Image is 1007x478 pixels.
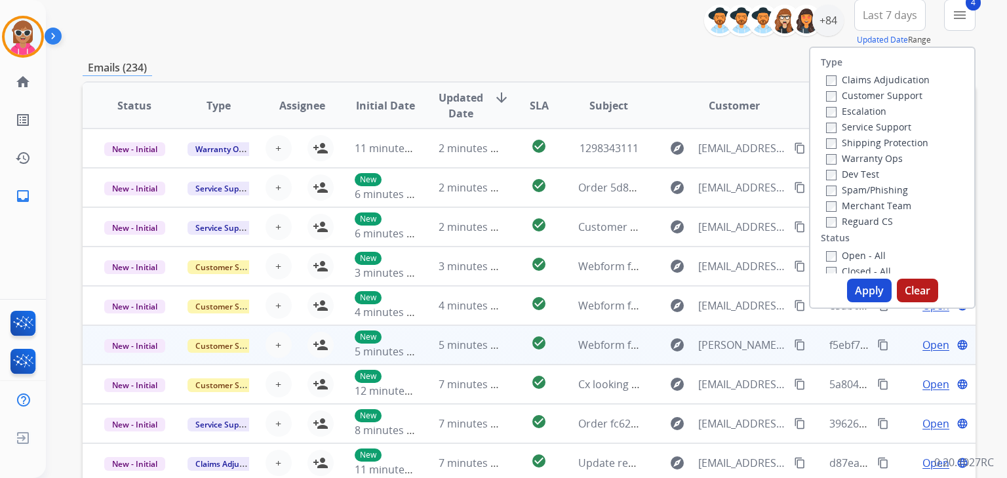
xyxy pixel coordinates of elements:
[531,256,547,272] mat-icon: check_circle
[826,249,886,262] label: Open - All
[826,105,886,117] label: Escalation
[826,186,837,196] input: Spam/Phishing
[669,376,685,392] mat-icon: explore
[922,337,949,353] span: Open
[794,339,806,351] mat-icon: content_copy
[698,337,786,353] span: [PERSON_NAME][EMAIL_ADDRESS][DOMAIN_NAME]
[313,140,328,156] mat-icon: person_add
[794,418,806,429] mat-icon: content_copy
[826,123,837,133] input: Service Support
[83,60,152,76] p: Emails (234)
[266,253,292,279] button: +
[275,376,281,392] span: +
[669,140,685,156] mat-icon: explore
[669,258,685,274] mat-icon: explore
[5,18,41,55] img: avatar
[439,338,509,352] span: 5 minutes ago
[578,220,930,234] span: Customer wants to file a claim [ thread::mx20NrpUBc2fB1QCzHBpKTk:: ]
[826,215,893,228] label: Reguard CS
[207,98,231,113] span: Type
[439,220,509,234] span: 2 minutes ago
[188,378,273,392] span: Customer Support
[897,279,938,302] button: Clear
[863,12,917,18] span: Last 7 days
[188,182,262,195] span: Service Support
[580,141,639,155] span: 1298343111
[355,173,382,186] p: New
[355,212,382,226] p: New
[104,339,165,353] span: New - Initial
[531,335,547,351] mat-icon: check_circle
[266,135,292,161] button: +
[826,89,922,102] label: Customer Support
[355,141,431,155] span: 11 minutes ago
[266,450,292,476] button: +
[826,267,837,277] input: Closed - All
[266,371,292,397] button: +
[355,252,382,265] p: New
[794,260,806,272] mat-icon: content_copy
[188,457,277,471] span: Claims Adjudication
[355,448,382,462] p: New
[355,291,382,304] p: New
[531,296,547,311] mat-icon: check_circle
[266,292,292,319] button: +
[531,217,547,233] mat-icon: check_circle
[275,219,281,235] span: +
[826,136,928,149] label: Shipping Protection
[494,90,509,106] mat-icon: arrow_downward
[355,370,382,383] p: New
[578,259,875,273] span: Webform from [EMAIL_ADDRESS][DOMAIN_NAME] on [DATE]
[812,5,844,36] div: +84
[934,454,994,470] p: 0.20.1027RC
[439,298,509,313] span: 4 minutes ago
[355,187,425,201] span: 6 minutes ago
[922,416,949,431] span: Open
[104,221,165,235] span: New - Initial
[275,140,281,156] span: +
[279,98,325,113] span: Assignee
[188,300,273,313] span: Customer Support
[698,455,786,471] span: [EMAIL_ADDRESS][DOMAIN_NAME]
[957,418,968,429] mat-icon: language
[275,337,281,353] span: +
[275,455,281,471] span: +
[15,150,31,166] mat-icon: history
[266,410,292,437] button: +
[355,409,382,422] p: New
[669,180,685,195] mat-icon: explore
[355,344,425,359] span: 5 minutes ago
[669,337,685,353] mat-icon: explore
[313,180,328,195] mat-icon: person_add
[826,184,908,196] label: Spam/Phishing
[313,376,328,392] mat-icon: person_add
[698,416,786,431] span: [EMAIL_ADDRESS][DOMAIN_NAME]
[313,337,328,353] mat-icon: person_add
[313,219,328,235] mat-icon: person_add
[188,339,273,353] span: Customer Support
[578,338,957,352] span: Webform from [PERSON_NAME][EMAIL_ADDRESS][DOMAIN_NAME] on [DATE]
[275,416,281,431] span: +
[117,98,151,113] span: Status
[439,180,509,195] span: 2 minutes ago
[826,75,837,86] input: Claims Adjudication
[669,298,685,313] mat-icon: explore
[794,457,806,469] mat-icon: content_copy
[857,35,908,45] button: Updated Date
[531,374,547,390] mat-icon: check_circle
[578,298,875,313] span: Webform from [EMAIL_ADDRESS][DOMAIN_NAME] on [DATE]
[439,90,483,121] span: Updated Date
[439,456,509,470] span: 7 minutes ago
[957,339,968,351] mat-icon: language
[355,384,431,398] span: 12 minutes ago
[439,377,509,391] span: 7 minutes ago
[355,462,431,477] span: 11 minutes ago
[857,34,931,45] span: Range
[188,418,262,431] span: Service Support
[698,140,786,156] span: [EMAIL_ADDRESS][PERSON_NAME][DOMAIN_NAME]
[826,251,837,262] input: Open - All
[578,180,808,195] span: Order 5d84bc28-a523-43f8-be07-2987f1e7c3ab
[794,142,806,154] mat-icon: content_copy
[669,219,685,235] mat-icon: explore
[698,258,786,274] span: [EMAIL_ADDRESS][DOMAIN_NAME]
